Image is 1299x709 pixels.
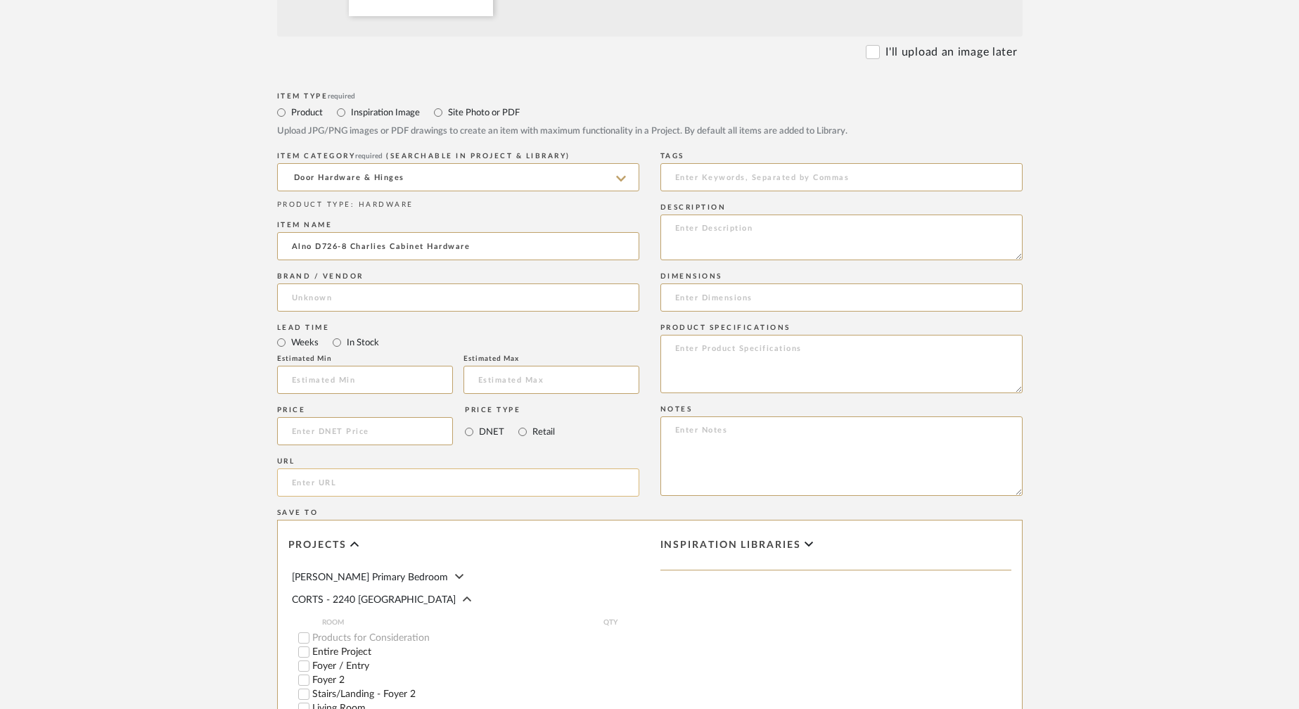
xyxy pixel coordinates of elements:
[312,647,639,657] label: Entire Project
[277,468,639,497] input: Enter URL
[328,93,355,100] span: required
[351,201,414,208] span: : HARDWARE
[277,221,639,229] div: Item name
[463,354,639,363] div: Estimated Max
[447,105,520,120] label: Site Photo or PDF
[312,661,639,671] label: Foyer / Entry
[465,406,555,414] div: Price Type
[277,406,454,414] div: Price
[660,324,1023,332] div: Product Specifications
[531,424,555,440] label: Retail
[660,539,801,551] span: Inspiration libraries
[312,689,639,699] label: Stairs/Landing - Foyer 2
[465,417,555,445] mat-radio-group: Select price type
[885,44,1017,60] label: I'll upload an image later
[290,335,319,350] label: Weeks
[277,152,639,160] div: ITEM CATEGORY
[350,105,420,120] label: Inspiration Image
[660,163,1023,191] input: Enter Keywords, Separated by Commas
[660,283,1023,312] input: Enter Dimensions
[593,617,628,628] span: QTY
[463,366,639,394] input: Estimated Max
[277,366,453,394] input: Estimated Min
[660,203,1023,212] div: Description
[277,103,1023,121] mat-radio-group: Select item type
[277,124,1023,139] div: Upload JPG/PNG images or PDF drawings to create an item with maximum functionality in a Project. ...
[277,354,453,363] div: Estimated Min
[277,457,639,466] div: URL
[277,283,639,312] input: Unknown
[277,200,639,210] div: PRODUCT TYPE
[277,163,639,191] input: Type a category to search and select
[660,405,1023,414] div: Notes
[478,424,504,440] label: DNET
[277,232,639,260] input: Enter Name
[290,105,323,120] label: Product
[277,92,1023,101] div: Item Type
[277,509,1023,517] div: Save To
[277,333,639,351] mat-radio-group: Select item type
[288,539,347,551] span: Projects
[345,335,379,350] label: In Stock
[277,272,639,281] div: Brand / Vendor
[292,595,456,605] span: CORTS - 2240 [GEOGRAPHIC_DATA]
[660,272,1023,281] div: Dimensions
[312,675,639,685] label: Foyer 2
[660,152,1023,160] div: Tags
[386,153,570,160] span: (Searchable in Project & Library)
[277,417,454,445] input: Enter DNET Price
[322,617,593,628] span: ROOM
[277,324,639,332] div: Lead Time
[355,153,383,160] span: required
[292,573,448,582] span: [PERSON_NAME] Primary Bedroom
